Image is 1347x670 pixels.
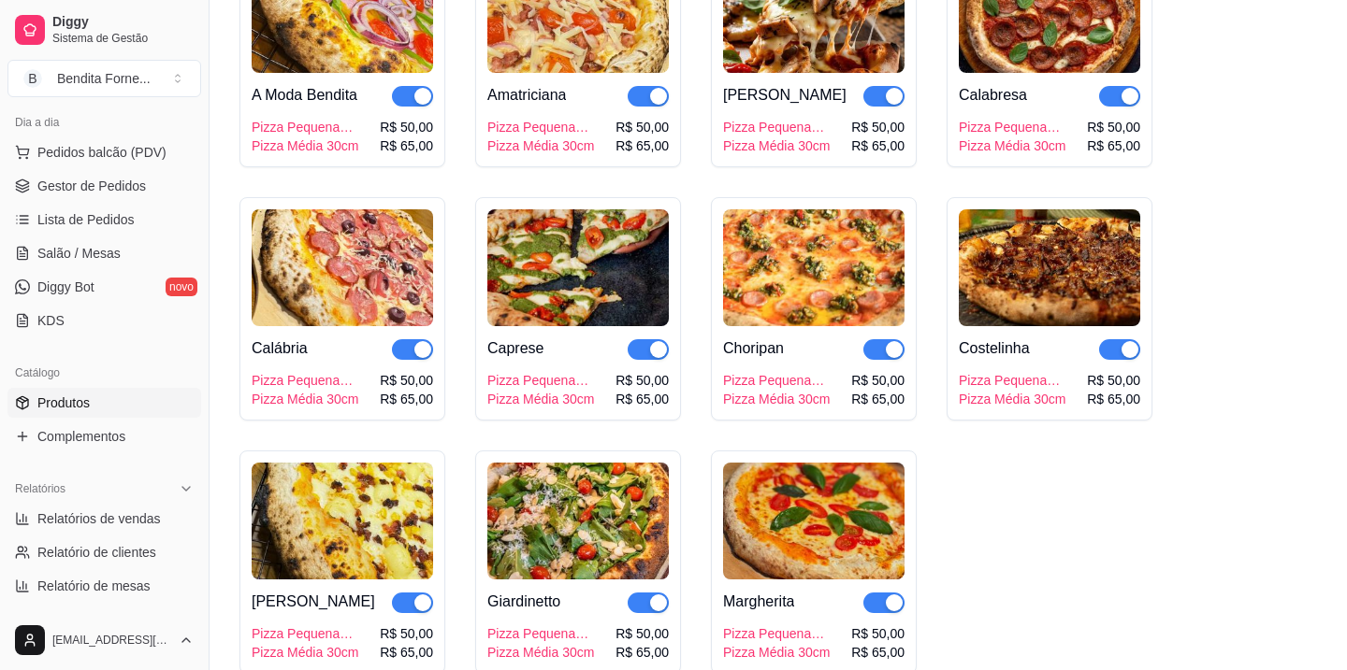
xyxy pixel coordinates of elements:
[959,337,1030,360] div: Costelinha
[7,306,201,335] a: KDS
[723,118,844,136] div: Pizza Pequena 25cm
[37,509,161,528] span: Relatórios de vendas
[380,371,433,390] div: R$ 50,00
[7,107,201,137] div: Dia a dia
[851,371,905,390] div: R$ 50,00
[7,205,201,235] a: Lista de Pedidos
[380,643,433,662] div: R$ 65,00
[7,605,201,634] a: Relatório de fidelidadenovo
[723,337,784,360] div: Choripan
[15,481,65,496] span: Relatórios
[487,118,608,136] div: Pizza Pequena 25cm
[57,69,151,88] div: Bendita Forne ...
[7,7,201,52] a: DiggySistema de Gestão
[252,136,372,155] div: Pizza Média 30cm
[959,390,1079,408] div: Pizza Média 30cm
[252,463,433,579] img: product-image
[37,427,125,446] span: Complementos
[1087,136,1140,155] div: R$ 65,00
[7,60,201,97] button: Select a team
[959,371,1079,390] div: Pizza Pequena 25cm
[252,591,375,613] div: [PERSON_NAME]
[37,543,156,562] span: Relatório de clientes
[616,390,669,408] div: R$ 65,00
[851,643,905,662] div: R$ 65,00
[380,624,433,643] div: R$ 50,00
[723,209,905,326] img: product-image
[487,136,608,155] div: Pizza Média 30cm
[7,421,201,451] a: Complementos
[37,177,146,195] span: Gestor de Pedidos
[7,537,201,567] a: Relatório de clientes
[7,571,201,601] a: Relatório de mesas
[252,84,357,107] div: A Moda Bendita
[252,643,372,662] div: Pizza Média 30cm
[380,390,433,408] div: R$ 65,00
[723,136,844,155] div: Pizza Média 30cm
[487,390,608,408] div: Pizza Média 30cm
[723,84,847,107] div: [PERSON_NAME]
[851,624,905,643] div: R$ 50,00
[252,118,372,136] div: Pizza Pequena 25cm
[487,371,608,390] div: Pizza Pequena 25cm
[252,371,372,390] div: Pizza Pequena 25cm
[7,171,201,201] a: Gestor de Pedidos
[7,272,201,302] a: Diggy Botnovo
[252,390,372,408] div: Pizza Média 30cm
[616,371,669,390] div: R$ 50,00
[1087,371,1140,390] div: R$ 50,00
[7,504,201,534] a: Relatórios de vendas
[959,118,1079,136] div: Pizza Pequena 25cm
[616,624,669,643] div: R$ 50,00
[723,643,844,662] div: Pizza Média 30cm
[37,311,65,330] span: KDS
[959,136,1079,155] div: Pizza Média 30cm
[851,136,905,155] div: R$ 65,00
[616,118,669,136] div: R$ 50,00
[723,463,905,579] img: product-image
[252,624,372,643] div: Pizza Pequena 25cm
[487,643,608,662] div: Pizza Média 30cm
[37,393,90,412] span: Produtos
[959,84,1027,107] div: Calabresa
[37,244,121,263] span: Salão / Mesas
[851,390,905,408] div: R$ 65,00
[252,337,308,360] div: Calábria
[380,136,433,155] div: R$ 65,00
[252,209,433,326] img: product-image
[37,210,135,229] span: Lista de Pedidos
[487,624,608,643] div: Pizza Pequena 25cm
[616,643,669,662] div: R$ 65,00
[37,577,151,595] span: Relatório de mesas
[487,84,566,107] div: Amatriciana
[723,371,844,390] div: Pizza Pequena 25cm
[23,69,42,88] span: B
[851,118,905,136] div: R$ 50,00
[1087,118,1140,136] div: R$ 50,00
[7,358,201,388] div: Catálogo
[7,388,201,418] a: Produtos
[487,591,560,613] div: Giardinetto
[616,136,669,155] div: R$ 65,00
[52,14,194,31] span: Diggy
[723,390,844,408] div: Pizza Média 30cm
[380,118,433,136] div: R$ 50,00
[7,137,201,167] button: Pedidos balcão (PDV)
[487,463,669,579] img: product-image
[52,633,171,648] span: [EMAIL_ADDRESS][DOMAIN_NAME]
[37,278,94,296] span: Diggy Bot
[7,238,201,268] a: Salão / Mesas
[37,143,167,162] span: Pedidos balcão (PDV)
[959,209,1140,326] img: product-image
[723,591,794,613] div: Margherita
[7,618,201,663] button: [EMAIL_ADDRESS][DOMAIN_NAME]
[52,31,194,46] span: Sistema de Gestão
[487,209,669,326] img: product-image
[1087,390,1140,408] div: R$ 65,00
[487,337,543,360] div: Caprese
[723,624,844,643] div: Pizza Pequena 25cm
